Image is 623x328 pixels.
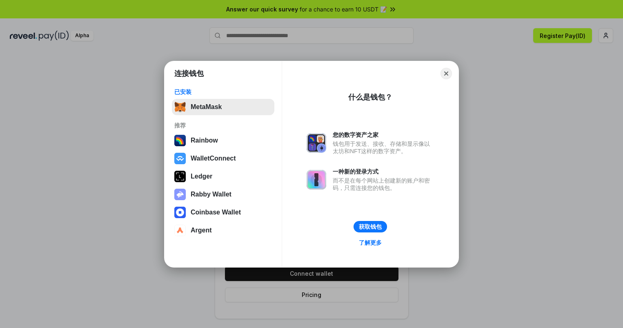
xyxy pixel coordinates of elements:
div: Rabby Wallet [191,191,231,198]
button: Coinbase Wallet [172,204,274,221]
button: Ledger [172,168,274,185]
div: Ledger [191,173,212,180]
h1: 连接钱包 [174,69,204,78]
button: WalletConnect [172,150,274,167]
div: 什么是钱包？ [348,92,392,102]
img: svg+xml,%3Csvg%20fill%3D%22none%22%20height%3D%2233%22%20viewBox%3D%220%200%2035%2033%22%20width%... [174,101,186,113]
div: MetaMask [191,103,222,111]
img: svg+xml,%3Csvg%20xmlns%3D%22http%3A%2F%2Fwww.w3.org%2F2000%2Fsvg%22%20width%3D%2228%22%20height%3... [174,171,186,182]
button: Argent [172,222,274,239]
a: 了解更多 [354,237,387,248]
button: Rabby Wallet [172,186,274,203]
img: svg+xml,%3Csvg%20width%3D%22120%22%20height%3D%22120%22%20viewBox%3D%220%200%20120%20120%22%20fil... [174,135,186,146]
img: svg+xml,%3Csvg%20xmlns%3D%22http%3A%2F%2Fwww.w3.org%2F2000%2Fsvg%22%20fill%3D%22none%22%20viewBox... [174,189,186,200]
button: 获取钱包 [354,221,387,232]
div: 一种新的登录方式 [333,168,434,175]
div: 推荐 [174,122,272,129]
img: svg+xml,%3Csvg%20width%3D%2228%22%20height%3D%2228%22%20viewBox%3D%220%200%2028%2028%22%20fill%3D... [174,207,186,218]
div: Argent [191,227,212,234]
div: 钱包用于发送、接收、存储和显示像以太坊和NFT这样的数字资产。 [333,140,434,155]
img: svg+xml,%3Csvg%20width%3D%2228%22%20height%3D%2228%22%20viewBox%3D%220%200%2028%2028%22%20fill%3D... [174,225,186,236]
div: 获取钱包 [359,223,382,230]
div: 您的数字资产之家 [333,131,434,138]
div: 已安装 [174,88,272,96]
img: svg+xml,%3Csvg%20width%3D%2228%22%20height%3D%2228%22%20viewBox%3D%220%200%2028%2028%22%20fill%3D... [174,153,186,164]
div: Coinbase Wallet [191,209,241,216]
div: 而不是在每个网站上创建新的账户和密码，只需连接您的钱包。 [333,177,434,192]
div: Rainbow [191,137,218,144]
img: svg+xml,%3Csvg%20xmlns%3D%22http%3A%2F%2Fwww.w3.org%2F2000%2Fsvg%22%20fill%3D%22none%22%20viewBox... [307,133,326,153]
button: Close [441,68,452,79]
div: 了解更多 [359,239,382,246]
div: WalletConnect [191,155,236,162]
button: MetaMask [172,99,274,115]
button: Rainbow [172,132,274,149]
img: svg+xml,%3Csvg%20xmlns%3D%22http%3A%2F%2Fwww.w3.org%2F2000%2Fsvg%22%20fill%3D%22none%22%20viewBox... [307,170,326,190]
